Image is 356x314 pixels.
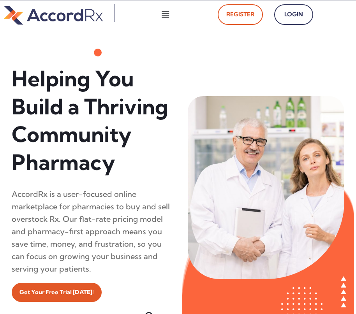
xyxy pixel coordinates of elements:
div: AccordRx is a user-focused online marketplace for pharmacies to buy and sell overstock Rx. Our fl... [12,188,172,275]
a: Register [218,4,263,25]
span: Login [283,9,305,20]
h1: Helping You Build a Thriving Community Pharmacy [12,65,172,176]
img: default-logo [4,4,103,26]
span: Get Your Free Trial [DATE]! [19,287,94,298]
a: Get Your Free Trial [DATE]! [12,283,102,302]
a: Login [274,4,313,25]
span: Register [226,9,254,20]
